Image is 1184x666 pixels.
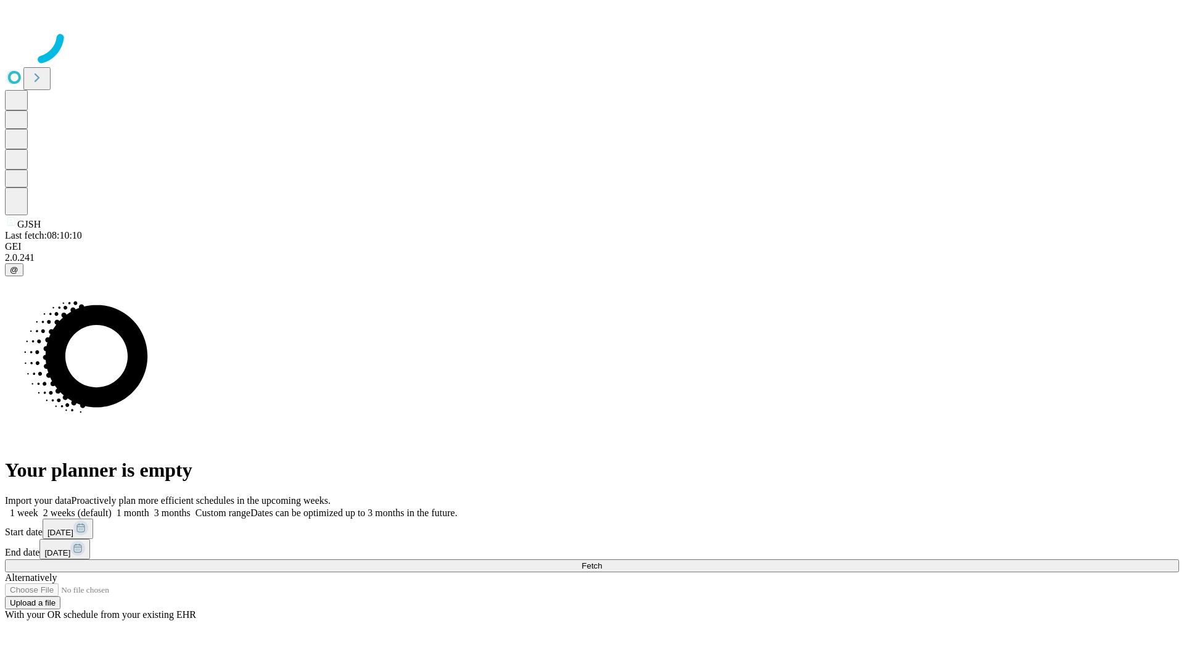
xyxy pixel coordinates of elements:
[154,508,191,518] span: 3 months
[5,459,1179,482] h1: Your planner is empty
[44,548,70,557] span: [DATE]
[5,495,72,506] span: Import your data
[5,596,60,609] button: Upload a file
[582,561,602,570] span: Fetch
[5,559,1179,572] button: Fetch
[10,265,18,274] span: @
[5,572,57,583] span: Alternatively
[250,508,457,518] span: Dates can be optimized up to 3 months in the future.
[117,508,149,518] span: 1 month
[5,241,1179,252] div: GEI
[10,508,38,518] span: 1 week
[43,519,93,539] button: [DATE]
[39,539,90,559] button: [DATE]
[5,252,1179,263] div: 2.0.241
[47,528,73,537] span: [DATE]
[72,495,331,506] span: Proactively plan more efficient schedules in the upcoming weeks.
[5,519,1179,539] div: Start date
[17,219,41,229] span: GJSH
[43,508,112,518] span: 2 weeks (default)
[5,230,82,240] span: Last fetch: 08:10:10
[5,263,23,276] button: @
[5,609,196,620] span: With your OR schedule from your existing EHR
[5,539,1179,559] div: End date
[195,508,250,518] span: Custom range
